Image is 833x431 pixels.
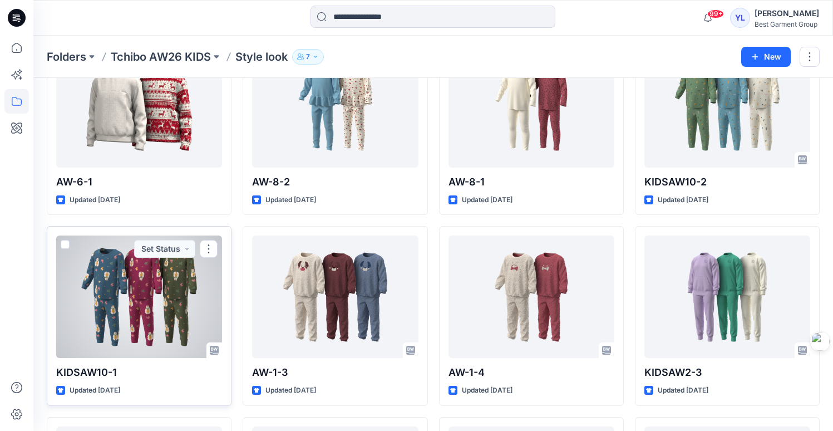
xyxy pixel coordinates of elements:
p: AW-1-4 [448,365,614,380]
p: AW-1-3 [252,365,418,380]
a: KIDSAW10-1 [56,236,222,358]
p: Updated [DATE] [462,385,512,396]
a: AW-1-3 [252,236,418,358]
p: Updated [DATE] [70,385,120,396]
button: 7 [292,49,324,65]
a: AW-8-2 [252,45,418,168]
div: [PERSON_NAME] [755,7,819,20]
span: 99+ [707,9,724,18]
p: AW-6-1 [56,174,222,190]
p: Style look [235,49,288,65]
p: Updated [DATE] [70,194,120,206]
button: New [741,47,791,67]
p: Updated [DATE] [658,194,708,206]
div: Best Garment Group [755,20,819,28]
p: 7 [306,51,310,63]
a: KIDSAW2-3 [644,236,810,358]
a: AW-6-1 [56,45,222,168]
a: AW-1-4 [448,236,614,358]
p: Updated [DATE] [658,385,708,396]
p: KIDSAW10-1 [56,365,222,380]
a: Folders [47,49,86,65]
a: AW-8-1 [448,45,614,168]
p: KIDSAW2-3 [644,365,810,380]
p: Updated [DATE] [462,194,512,206]
p: Updated [DATE] [265,194,316,206]
p: AW-8-1 [448,174,614,190]
p: AW-8-2 [252,174,418,190]
a: KIDSAW10-2 [644,45,810,168]
p: KIDSAW10-2 [644,174,810,190]
p: Updated [DATE] [265,385,316,396]
div: YL [730,8,750,28]
a: Tchibo AW26 KIDS [111,49,211,65]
